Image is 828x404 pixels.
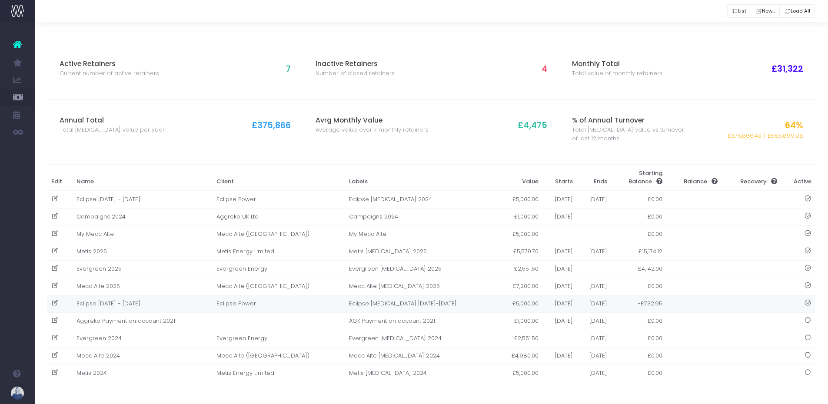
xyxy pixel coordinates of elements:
[577,347,612,364] td: [DATE]
[577,364,612,382] td: [DATE]
[345,295,496,312] td: Eclipse [MEDICAL_DATA] [DATE]-[DATE]
[73,208,213,225] td: Campaigns 2024
[728,132,803,140] span: £375,866.40 / £585,899.98
[612,295,667,312] td: -£732.95
[316,69,395,78] span: Number of closed retainers
[543,260,577,278] td: [DATE]
[572,126,688,142] span: Total [MEDICAL_DATA] value vs turnover of last 12 months.
[212,278,345,295] td: Mecc Alte ([GEOGRAPHIC_DATA])
[722,165,781,191] th: Recovery
[612,191,667,209] td: £0.00
[577,295,612,312] td: [DATE]
[212,295,345,312] td: Eclipse Power
[543,165,577,191] th: Starts
[518,119,547,132] span: £4,475
[612,243,667,260] td: £15,174.12
[73,260,213,278] td: Evergreen 2025
[543,295,577,312] td: [DATE]
[572,116,688,125] h3: % of Annual Turnover
[496,364,542,382] td: £5,000.00
[612,330,667,347] td: £0.00
[212,208,345,225] td: Aggreko UK Ltd
[543,208,577,225] td: [DATE]
[73,295,213,312] td: Eclipse [DATE] - [DATE]
[612,208,667,225] td: £0.00
[345,278,496,295] td: Mecc Alte [MEDICAL_DATA] 2025
[496,312,542,330] td: £1,000.00
[572,69,662,78] span: Total value of monthly retainers
[612,225,667,243] td: £0.00
[60,60,175,68] h3: Active Retainers
[496,165,542,191] th: Value
[779,4,815,18] button: Load All
[316,116,431,125] h3: Avrg Monthly Value
[543,278,577,295] td: [DATE]
[785,119,803,132] span: 64%
[543,191,577,209] td: [DATE]
[612,364,667,382] td: £0.00
[496,347,542,364] td: £4,980.00
[73,225,213,243] td: My Mecc Alte
[73,243,213,260] td: Metis 2025
[781,165,815,191] th: Active
[345,208,496,225] td: Campaigns 2024
[212,165,345,191] th: Client
[496,278,542,295] td: £7,200.00
[771,63,803,75] span: £31,322
[345,330,496,347] td: Evergreen [MEDICAL_DATA] 2024
[73,165,213,191] th: Name
[252,119,291,132] span: £375,866
[612,260,667,278] td: £4,142.00
[212,347,345,364] td: Mecc Alte ([GEOGRAPHIC_DATA])
[60,69,159,78] span: Current number of active retainers
[577,278,612,295] td: [DATE]
[212,243,345,260] td: Metis Energy Limited
[543,347,577,364] td: [DATE]
[751,4,780,18] button: New...
[496,243,542,260] td: £5,570.70
[60,126,165,134] span: Total [MEDICAL_DATA] value per year
[577,243,612,260] td: [DATE]
[345,243,496,260] td: Metis [MEDICAL_DATA] 2025
[667,165,722,191] th: Balance
[572,60,688,68] h3: Monthly Total
[496,330,542,347] td: £2,551.50
[11,387,24,400] img: images/default_profile_image.png
[345,312,496,330] td: AGK Payment on account 2021
[577,330,612,347] td: [DATE]
[212,364,345,382] td: Metis Energy Limited
[212,191,345,209] td: Eclipse Power
[345,191,496,209] td: Eclipse [MEDICAL_DATA] 2024
[345,364,496,382] td: Metis [MEDICAL_DATA] 2024
[577,312,612,330] td: [DATE]
[543,312,577,330] td: [DATE]
[542,63,547,75] span: 4
[73,312,213,330] td: Aggreko Payment on account 2021
[286,63,291,75] span: 7
[612,312,667,330] td: £0.00
[73,364,213,382] td: Metis 2024
[543,243,577,260] td: [DATE]
[577,191,612,209] td: [DATE]
[496,208,542,225] td: £1,000.00
[612,278,667,295] td: £0.00
[73,278,213,295] td: Mecc Alte 2025
[345,347,496,364] td: Mecc Alte [MEDICAL_DATA] 2024
[316,60,431,68] h3: Inactive Retainers
[345,260,496,278] td: Evergreen [MEDICAL_DATA] 2025
[47,165,73,191] th: Edit
[496,191,542,209] td: £5,000.00
[345,165,496,191] th: Labels
[496,225,542,243] td: £5,000.00
[612,347,667,364] td: £0.00
[73,347,213,364] td: Mecc Alte 2024
[73,191,213,209] td: Eclipse [DATE] - [DATE]
[612,165,667,191] th: Starting Balance
[73,330,213,347] td: Evergreen 2024
[60,116,175,125] h3: Annual Total
[496,260,542,278] td: £2,551.50
[212,225,345,243] td: Mecc Alte ([GEOGRAPHIC_DATA])
[212,260,345,278] td: Evergreen Energy
[345,225,496,243] td: My Mecc Alte
[727,4,752,18] button: List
